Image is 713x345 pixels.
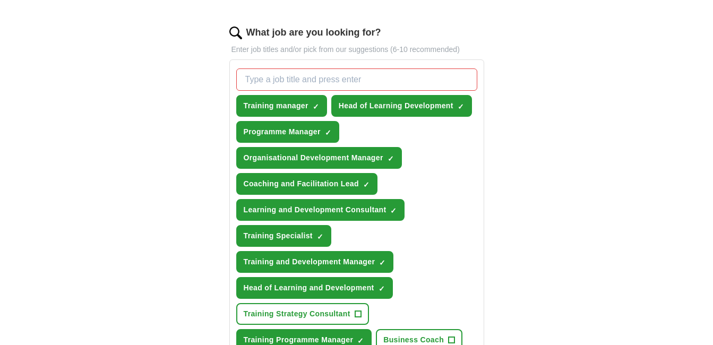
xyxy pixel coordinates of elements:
button: Organisational Development Manager✓ [236,147,402,169]
span: ✓ [458,102,464,111]
span: Training Specialist [244,230,313,241]
span: Head of Learning and Development [244,282,374,294]
span: ✓ [313,102,319,111]
button: Training Specialist✓ [236,225,331,247]
label: What job are you looking for? [246,25,381,40]
span: Coaching and Facilitation Lead [244,178,359,189]
span: ✓ [325,128,331,137]
span: ✓ [390,206,397,215]
span: ✓ [388,154,394,163]
span: Learning and Development Consultant [244,204,386,215]
button: Coaching and Facilitation Lead✓ [236,173,377,195]
span: Training manager [244,100,308,111]
span: ✓ [357,337,364,345]
button: Training Strategy Consultant [236,303,369,325]
span: Training Strategy Consultant [244,308,350,320]
p: Enter job titles and/or pick from our suggestions (6-10 recommended) [229,44,484,55]
span: Organisational Development Manager [244,152,383,163]
span: ✓ [317,232,323,241]
button: Learning and Development Consultant✓ [236,199,405,221]
button: Programme Manager✓ [236,121,339,143]
span: Programme Manager [244,126,321,137]
button: Training manager✓ [236,95,327,117]
span: ✓ [363,180,370,189]
input: Type a job title and press enter [236,68,477,91]
button: Training and Development Manager✓ [236,251,394,273]
img: search.png [229,27,242,39]
button: Head of Learning and Development✓ [236,277,393,299]
span: Training and Development Manager [244,256,375,268]
span: ✓ [379,284,385,293]
button: Head of Learning Development✓ [331,95,472,117]
span: ✓ [379,258,385,267]
span: Head of Learning Development [339,100,453,111]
